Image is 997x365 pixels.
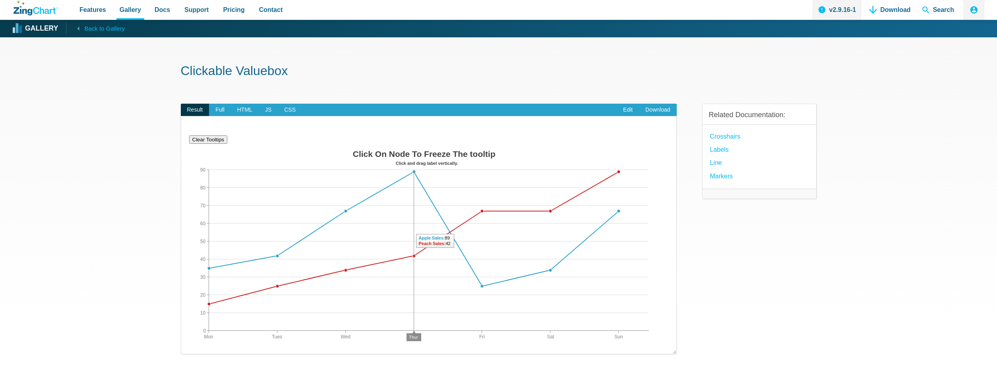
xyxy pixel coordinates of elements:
[209,104,231,116] span: Full
[189,135,228,144] button: Clear Tooltips
[14,1,58,15] a: ZingChart Logo. Click to return to the homepage
[181,63,817,81] h1: Clickable Valuebox
[181,104,209,116] span: Result
[120,4,141,15] span: Gallery
[66,23,125,34] a: Back to Gallery
[231,104,259,116] span: HTML
[181,116,677,354] div: ​
[184,4,209,15] span: Support
[155,4,170,15] span: Docs
[259,4,283,15] span: Contact
[25,25,58,32] strong: Gallery
[639,104,676,116] a: Download
[259,104,278,116] span: JS
[14,23,58,35] a: Gallery
[710,171,733,182] a: Markers
[278,104,302,116] span: CSS
[84,23,125,34] span: Back to Gallery
[617,104,639,116] a: Edit
[710,131,740,142] a: Crosshairs
[709,110,810,120] h3: Related Documentation:
[223,4,244,15] span: Pricing
[79,4,106,15] span: Features
[710,157,722,168] a: Line
[710,144,729,155] a: Labels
